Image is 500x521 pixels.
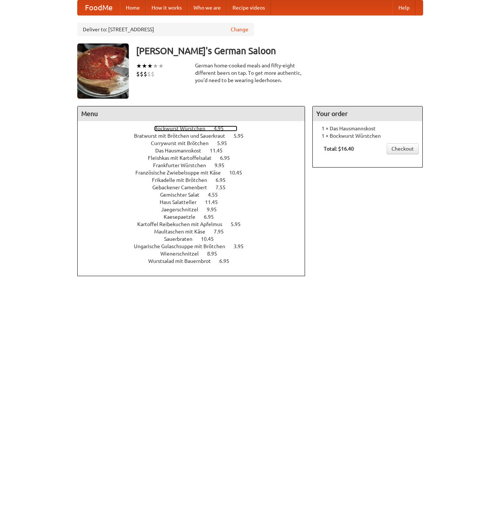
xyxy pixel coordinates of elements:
[134,133,233,139] span: Bratwurst mit Brötchen und Sauerkraut
[164,214,227,220] a: Kaesepaetzle 6.95
[154,229,237,235] a: Maultaschen mit Käse 7.95
[77,23,254,36] div: Deliver to: [STREET_ADDRESS]
[204,214,221,220] span: 6.95
[164,236,227,242] a: Sauerbraten 10.45
[164,236,200,242] span: Sauerbraten
[134,243,233,249] span: Ungarische Gulaschsuppe mit Brötchen
[195,62,305,84] div: German home-cooked meals and fifty-eight different beers on tap. To get more authentic, you'd nee...
[214,162,232,168] span: 9.95
[134,133,257,139] a: Bratwurst mit Brötchen und Sauerkraut 5.95
[214,229,231,235] span: 7.95
[158,62,164,70] li: ★
[134,243,257,249] a: Ungarische Gulaschsuppe mit Brötchen 3.95
[161,207,206,212] span: Jaegerschnitzel
[140,70,143,78] li: $
[136,62,142,70] li: ★
[148,258,243,264] a: Wurstsalad mit Bauernbrot 6.95
[234,243,251,249] span: 3.95
[207,251,224,257] span: 8.95
[137,221,254,227] a: Kartoffel Reibekuchen mit Apfelmus 5.95
[147,62,153,70] li: ★
[313,106,422,121] h4: Your order
[155,148,209,154] span: Das Hausmannskost
[201,236,221,242] span: 10.45
[231,221,248,227] span: 5.95
[143,70,147,78] li: $
[151,140,241,146] a: Currywurst mit Brötchen 5.95
[207,207,224,212] span: 9.95
[152,177,239,183] a: Frikadelle mit Brötchen 6.95
[147,70,151,78] li: $
[216,177,233,183] span: 6.95
[146,0,188,15] a: How it works
[231,26,248,33] a: Change
[135,170,228,176] span: Französische Zwiebelsuppe mit Käse
[160,251,206,257] span: Wienerschnitzel
[160,199,204,205] span: Haus Salatteller
[205,199,225,205] span: 11.45
[154,126,213,131] span: Bockwurst Würstchen
[136,70,140,78] li: $
[154,229,213,235] span: Maultaschen mit Käse
[78,106,305,121] h4: Menu
[316,132,419,140] li: 1 × Bockwurst Würstchen
[188,0,227,15] a: Who we are
[160,192,231,198] a: Gemischter Salat 4.55
[120,0,146,15] a: Home
[214,126,231,131] span: 4.95
[316,125,419,132] li: 1 × Das Hausmannskost
[160,192,207,198] span: Gemischter Salat
[151,140,216,146] span: Currywurst mit Brötchen
[152,184,239,190] a: Gebackener Camenbert 7.55
[219,258,237,264] span: 6.95
[220,155,237,161] span: 6.95
[161,207,230,212] a: Jaegerschnitzel 9.95
[229,170,249,176] span: 10.45
[148,258,218,264] span: Wurstsalad mit Bauernbrot
[78,0,120,15] a: FoodMe
[227,0,271,15] a: Recipe videos
[164,214,203,220] span: Kaesepaetzle
[387,143,419,154] a: Checkout
[148,155,244,161] a: Fleishkas mit Kartoffelsalat 6.95
[137,221,230,227] span: Kartoffel Reibekuchen mit Apfelmus
[217,140,234,146] span: 5.95
[154,126,237,131] a: Bockwurst Würstchen 4.95
[393,0,415,15] a: Help
[151,70,155,78] li: $
[155,148,236,154] a: Das Hausmannskost 11.45
[77,43,129,99] img: angular.jpg
[136,43,423,58] h3: [PERSON_NAME]'s German Saloon
[152,184,214,190] span: Gebackener Camenbert
[148,155,219,161] span: Fleishkas mit Kartoffelsalat
[160,251,231,257] a: Wienerschnitzel 8.95
[234,133,251,139] span: 5.95
[142,62,147,70] li: ★
[216,184,233,190] span: 7.55
[153,162,238,168] a: Frankfurter Würstchen 9.95
[210,148,230,154] span: 11.45
[135,170,256,176] a: Französische Zwiebelsuppe mit Käse 10.45
[153,62,158,70] li: ★
[160,199,231,205] a: Haus Salatteller 11.45
[152,177,214,183] span: Frikadelle mit Brötchen
[208,192,225,198] span: 4.55
[324,146,354,152] b: Total: $16.40
[153,162,213,168] span: Frankfurter Würstchen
